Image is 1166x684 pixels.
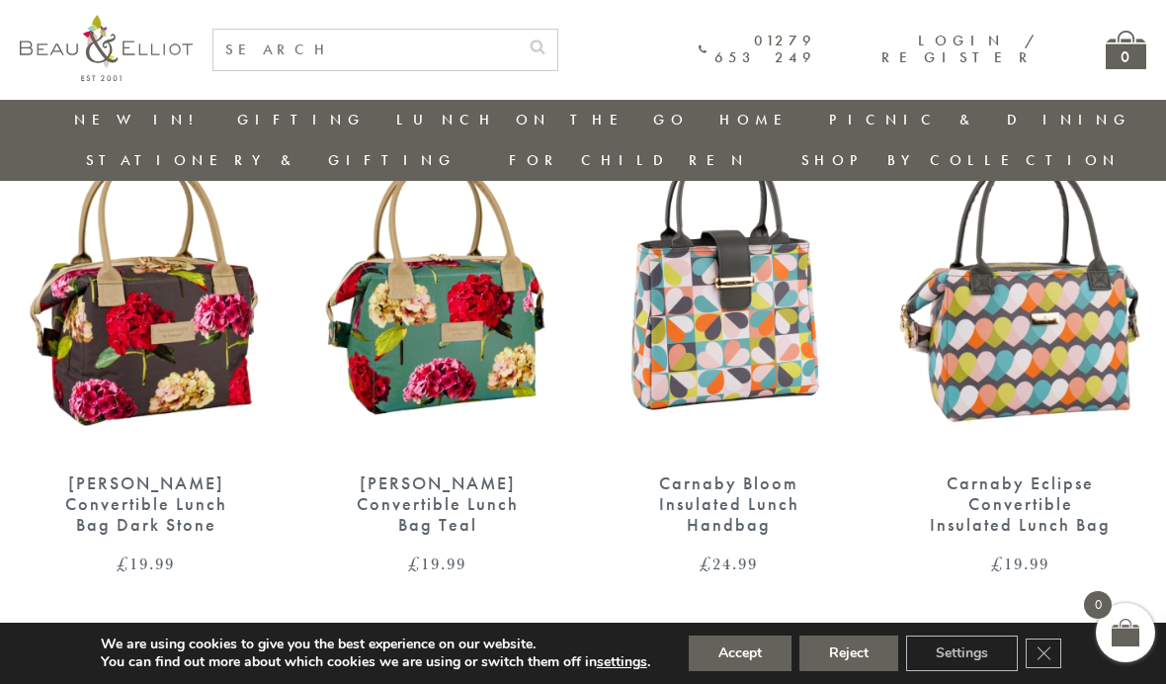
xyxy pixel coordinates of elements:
div: Carnaby Eclipse Convertible Insulated Lunch Bag [929,473,1112,535]
a: Sarah Kelleher convertible lunch bag teal [PERSON_NAME] Convertible Lunch Bag Teal £19.99 [311,128,563,572]
a: Lunch On The Go [396,110,689,129]
a: New in! [74,110,207,129]
img: Sarah Kelleher convertible lunch bag teal [311,128,563,454]
a: Picnic & Dining [829,110,1131,129]
a: Home [719,110,798,129]
a: For Children [509,150,749,170]
img: Sarah Kelleher Lunch Bag Dark Stone [20,128,272,454]
a: Carnaby Bloom Insulated Lunch Handbag Carnaby Bloom Insulated Lunch Handbag £24.99 [603,128,855,572]
span: £ [117,552,129,575]
img: Carnaby eclipse convertible lunch bag [894,128,1146,454]
button: Close GDPR Cookie Banner [1026,639,1061,668]
a: Sarah Kelleher Lunch Bag Dark Stone [PERSON_NAME] Convertible Lunch Bag Dark Stone £19.99 [20,128,272,572]
img: logo [20,15,193,81]
img: Carnaby Bloom Insulated Lunch Handbag [603,128,855,454]
div: [PERSON_NAME] Convertible Lunch Bag Dark Stone [54,473,237,535]
a: Gifting [237,110,366,129]
a: Shop by collection [801,150,1121,170]
p: You can find out more about which cookies we are using or switch them off in . [101,653,650,671]
button: Settings [906,636,1018,671]
a: 01279 653 249 [699,33,817,67]
span: £ [991,552,1004,575]
a: Stationery & Gifting [86,150,457,170]
p: We are using cookies to give you the best experience on our website. [101,636,650,653]
div: Carnaby Bloom Insulated Lunch Handbag [637,473,820,535]
span: £ [408,552,421,575]
bdi: 19.99 [408,552,466,575]
bdi: 19.99 [117,552,175,575]
button: settings [597,653,647,671]
bdi: 24.99 [700,552,758,575]
a: 0 [1106,31,1146,69]
span: £ [700,552,712,575]
a: Carnaby eclipse convertible lunch bag Carnaby Eclipse Convertible Insulated Lunch Bag £19.99 [894,128,1146,572]
bdi: 19.99 [991,552,1049,575]
input: SEARCH [213,30,518,70]
button: Accept [689,636,791,671]
a: Login / Register [881,31,1037,67]
div: [PERSON_NAME] Convertible Lunch Bag Teal [346,473,529,535]
button: Reject [799,636,898,671]
span: 0 [1084,591,1112,619]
